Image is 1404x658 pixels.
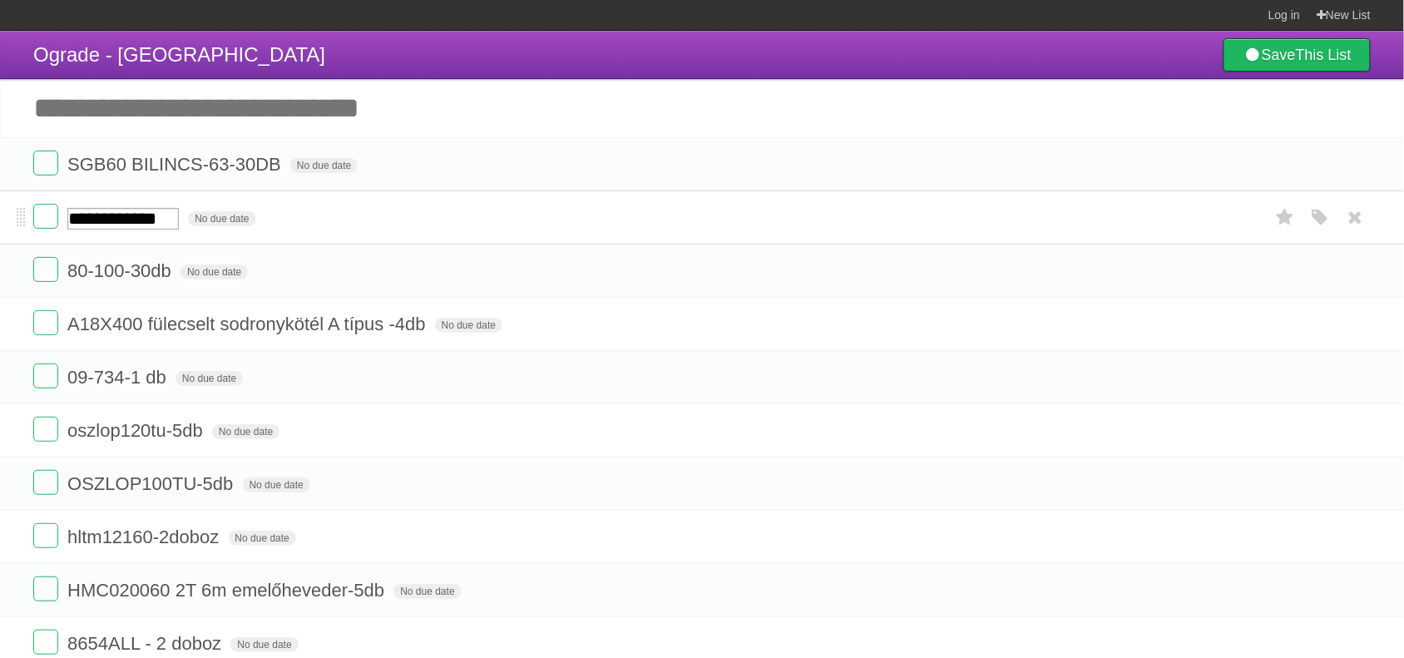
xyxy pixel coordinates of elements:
[1296,47,1352,63] b: This List
[33,43,325,66] span: Ograde - [GEOGRAPHIC_DATA]
[188,211,255,226] span: No due date
[33,630,58,655] label: Done
[67,420,207,441] span: oszlop120tu-5db
[67,473,237,494] span: OSZLOP100TU-5db
[212,424,279,439] span: No due date
[33,257,58,282] label: Done
[33,151,58,176] label: Done
[67,314,430,334] span: A18X400 fülecselt sodronykötél A típus -4db
[33,310,58,335] label: Done
[229,531,296,546] span: No due date
[230,637,298,652] span: No due date
[393,584,461,599] span: No due date
[175,371,243,386] span: No due date
[180,265,248,280] span: No due date
[67,154,285,175] span: SGB60 BILINCS-63-30DB
[33,470,58,495] label: Done
[1224,38,1371,72] a: SaveThis List
[290,158,358,173] span: No due date
[67,260,175,281] span: 80-100-30db
[33,204,58,229] label: Done
[1269,204,1301,231] label: Star task
[33,576,58,601] label: Done
[67,367,171,388] span: 09-734-1 db
[67,527,223,547] span: hltm12160-2doboz
[33,523,58,548] label: Done
[33,417,58,442] label: Done
[33,364,58,388] label: Done
[67,580,388,601] span: HMC020060 2T 6m emelőheveder-5db
[243,477,310,492] span: No due date
[435,318,502,333] span: No due date
[67,633,225,654] span: 8654ALL - 2 doboz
